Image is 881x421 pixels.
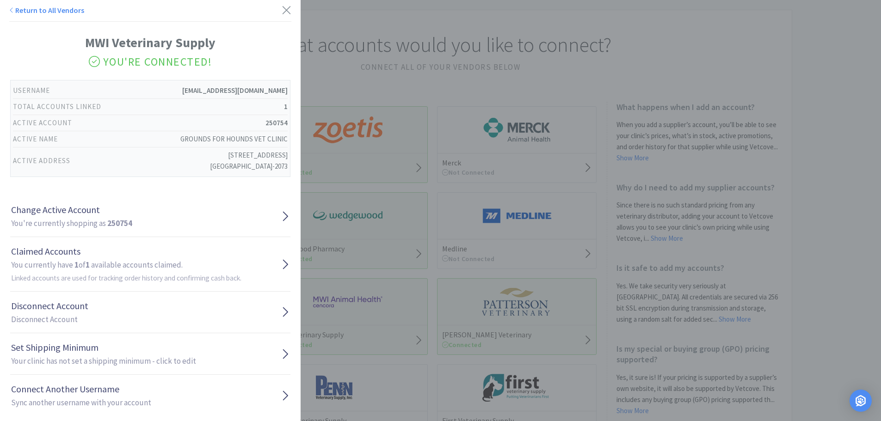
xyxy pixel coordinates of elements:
h1: Connect Another Username [11,382,151,397]
h1: Disconnect Account [11,299,88,313]
div: Total Accounts Linked [13,101,101,112]
h1: Claimed Accounts [11,244,241,259]
h2: You currently have of available accounts claimed. [11,259,241,284]
span: [STREET_ADDRESS] [228,151,288,159]
div: 1 [284,101,288,112]
p: GROUNDS FOR HOUNDS VET CLINIC [180,134,288,145]
div: Active Name [13,134,58,145]
strong: 1 [74,260,79,270]
div: Active Address [13,150,70,172]
a: Return to All Vendors [9,6,84,15]
h2: You're Connected! [10,53,290,71]
strong: 1 [86,260,90,270]
h1: Set Shipping Minimum [11,340,196,355]
div: Active Account [13,117,72,128]
div: 250754 [265,117,288,128]
div: Open Intercom Messenger [850,390,872,412]
h2: Sync another username with your account [11,397,151,409]
h2: Disconnect Account [11,313,88,326]
strong: 250754 [107,218,132,228]
h2: You're currently shopping as [11,217,132,230]
span: [GEOGRAPHIC_DATA]-2073 [210,162,288,171]
h1: Change Active Account [11,202,132,217]
span: Linked accounts are used for tracking order history and confirming cash back. [11,274,241,282]
h2: Your clinic has not set a shipping minimum - click to edit [11,355,196,367]
h1: MWI Veterinary Supply [10,32,290,53]
div: Username [13,85,50,96]
div: [EMAIL_ADDRESS][DOMAIN_NAME] [182,85,288,96]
